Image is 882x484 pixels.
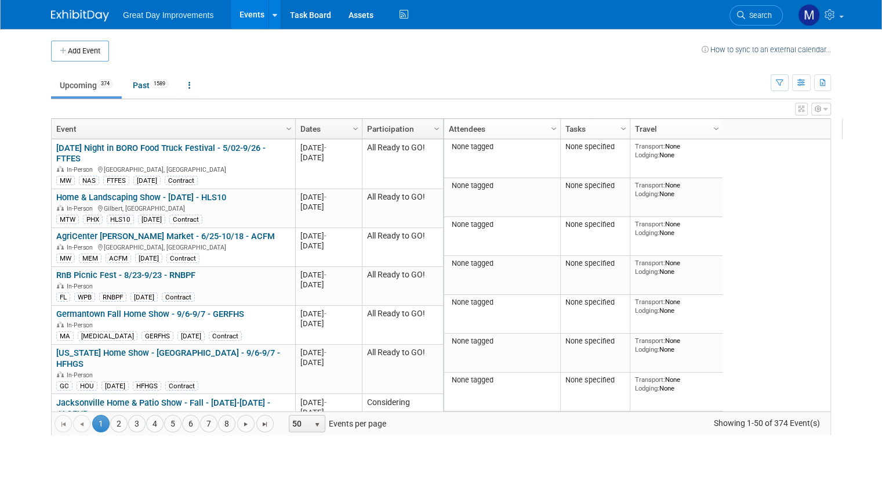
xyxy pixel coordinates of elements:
a: 7 [200,415,217,432]
a: Travel [635,119,715,139]
button: Add Event [51,41,109,62]
span: 1 [92,415,110,432]
span: In-Person [67,283,96,290]
div: RNBPF [99,292,126,302]
a: Upcoming374 [51,74,122,96]
td: All Ready to GO! [362,189,443,228]
a: 2 [110,415,128,432]
div: None None [635,298,718,315]
span: Go to the next page [241,420,251,429]
span: Lodging: [635,190,659,198]
div: Contract [165,381,198,391]
span: Column Settings [712,124,721,133]
a: Go to the previous page [73,415,90,432]
div: ACFM [106,254,131,263]
div: [DATE] [138,215,165,224]
div: None None [635,375,718,392]
div: None tagged [449,181,556,190]
span: Lodging: [635,151,659,159]
a: Column Settings [548,119,561,136]
div: [DATE] [101,381,129,391]
span: - [324,232,326,240]
div: None tagged [449,220,556,229]
a: Tasks [565,119,622,139]
a: 5 [164,415,182,432]
span: Column Settings [549,124,558,133]
span: Transport: [635,298,665,306]
div: [MEDICAL_DATA] [78,331,137,341]
span: Great Day Improvements [123,10,213,20]
a: Column Settings [431,119,444,136]
span: 374 [97,80,113,88]
td: Considering [362,394,443,433]
div: Contract [209,331,242,341]
div: None tagged [449,142,556,151]
a: Column Settings [618,119,630,136]
div: GC [56,381,72,391]
div: None specified [565,298,626,307]
a: [DATE] Night in BORO Food Truck Festival - 5/02-9/26 - FTFES [56,143,266,164]
span: In-Person [67,244,96,251]
a: 6 [182,415,199,432]
div: None None [635,181,718,198]
span: Transport: [635,142,665,150]
span: Column Settings [284,124,293,133]
span: - [324,193,326,201]
span: Showing 1-50 of 374 Event(s) [703,415,830,431]
a: Attendees [449,119,553,139]
div: Contract [165,176,198,185]
div: FTFES [103,176,129,185]
div: PHX [83,215,103,224]
span: Transport: [635,259,665,267]
div: MTW [56,215,79,224]
div: HLS10 [107,215,134,224]
span: In-Person [67,166,96,174]
span: Events per page [274,415,398,432]
a: Participation [367,119,435,139]
div: GERFHS [141,331,173,341]
div: None None [635,337,718,353]
div: [GEOGRAPHIC_DATA], [GEOGRAPHIC_DATA] [56,164,290,174]
a: 8 [218,415,235,432]
span: - [324,398,326,407]
div: None tagged [449,337,556,346]
div: Gilbert, [GEOGRAPHIC_DATA] [56,203,290,213]
div: [DATE] [300,407,357,417]
a: RnB Picnic Fest - 8/23-9/23 - RNBPF [56,270,195,280]
div: [DATE] [300,231,357,241]
div: None tagged [449,259,556,268]
a: 4 [146,415,164,432]
a: How to sync to an external calendar... [702,45,831,54]
span: Search [745,11,772,20]
div: Contract [166,254,199,263]
td: All Ready to GO! [362,267,443,306]
span: Lodging: [635,306,659,315]
a: Column Settings [350,119,362,136]
a: Event [56,119,288,139]
span: Transport: [635,375,665,384]
a: AgriCenter [PERSON_NAME] Market - 6/25-10/18 - ACFM [56,231,275,241]
div: None tagged [449,298,556,307]
a: Germantown Fall Home Show - 9/6-9/7 - GERFHS [56,309,244,319]
span: 50 [289,416,309,432]
img: In-Person Event [57,283,64,288]
div: None specified [565,337,626,346]
div: [DATE] [300,270,357,280]
div: None None [635,259,718,276]
div: MW [56,254,75,263]
div: None specified [565,259,626,268]
span: - [324,309,326,318]
a: [US_STATE] Home Show - [GEOGRAPHIC_DATA] - 9/6-9/7 - HFHGS [56,348,280,369]
div: [DATE] [130,292,158,302]
div: None specified [565,220,626,229]
img: ExhibitDay [51,10,109,21]
img: In-Person Event [57,244,64,250]
div: [DATE] [300,280,357,290]
div: [DATE] [300,319,357,328]
span: - [324,143,326,152]
div: [DATE] [135,254,162,263]
span: In-Person [67,205,96,212]
div: MA [56,331,74,341]
img: In-Person Event [57,166,64,172]
div: [GEOGRAPHIC_DATA], [GEOGRAPHIC_DATA] [56,242,290,252]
